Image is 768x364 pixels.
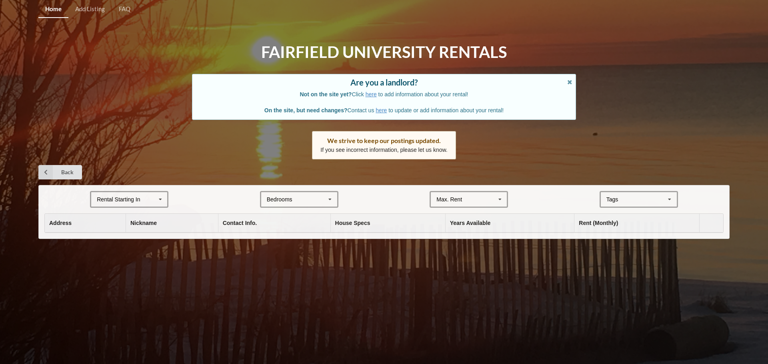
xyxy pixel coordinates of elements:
[126,214,218,233] th: Nickname
[112,1,137,18] a: FAQ
[320,137,448,145] div: We strive to keep our postings updated.
[574,214,699,233] th: Rent (Monthly)
[376,107,387,113] a: here
[445,214,574,233] th: Years Available
[436,197,462,202] div: Max. Rent
[218,214,330,233] th: Contact Info.
[267,197,292,202] div: Bedrooms
[68,1,112,18] a: Add Listing
[38,165,82,179] a: Back
[300,91,352,97] b: Not on the site yet?
[366,91,377,97] a: here
[38,1,68,18] a: Home
[330,214,445,233] th: House Specs
[320,146,448,154] p: If you see incorrect information, please let us know.
[45,214,126,233] th: Address
[300,91,468,97] span: Click to add information about your rental!
[264,107,348,113] b: On the site, but need changes?
[264,107,504,113] span: Contact us to update or add information about your rental!
[261,42,507,62] h1: Fairfield University Rentals
[200,78,568,86] div: Are you a landlord?
[97,197,140,202] div: Rental Starting In
[604,195,630,204] div: Tags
